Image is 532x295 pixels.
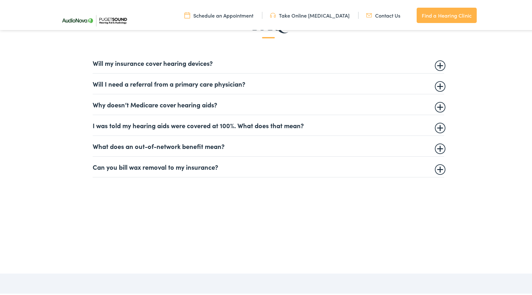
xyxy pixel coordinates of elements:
a: Schedule an Appointment [184,11,253,18]
img: utility icon [270,11,276,18]
summary: Can you bill wax removal to my insurance? [93,162,444,169]
summary: I was told my hearing aids were covered at 100%. What does that mean? [93,120,444,128]
a: Take Online [MEDICAL_DATA] [270,11,350,18]
img: utility icon [184,11,190,18]
a: Find a Hearing Clinic [417,6,477,22]
summary: Will I need a referral from a primary care physician? [93,79,444,86]
summary: Why doesn’t Medicare cover hearing aids? [93,99,444,107]
summary: Will my insurance cover hearing devices? [93,58,444,66]
img: utility icon [366,11,372,18]
a: Contact Us [366,11,400,18]
summary: What does an out-of-network benefit mean? [93,141,444,149]
h2: FAQ [21,11,515,32]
